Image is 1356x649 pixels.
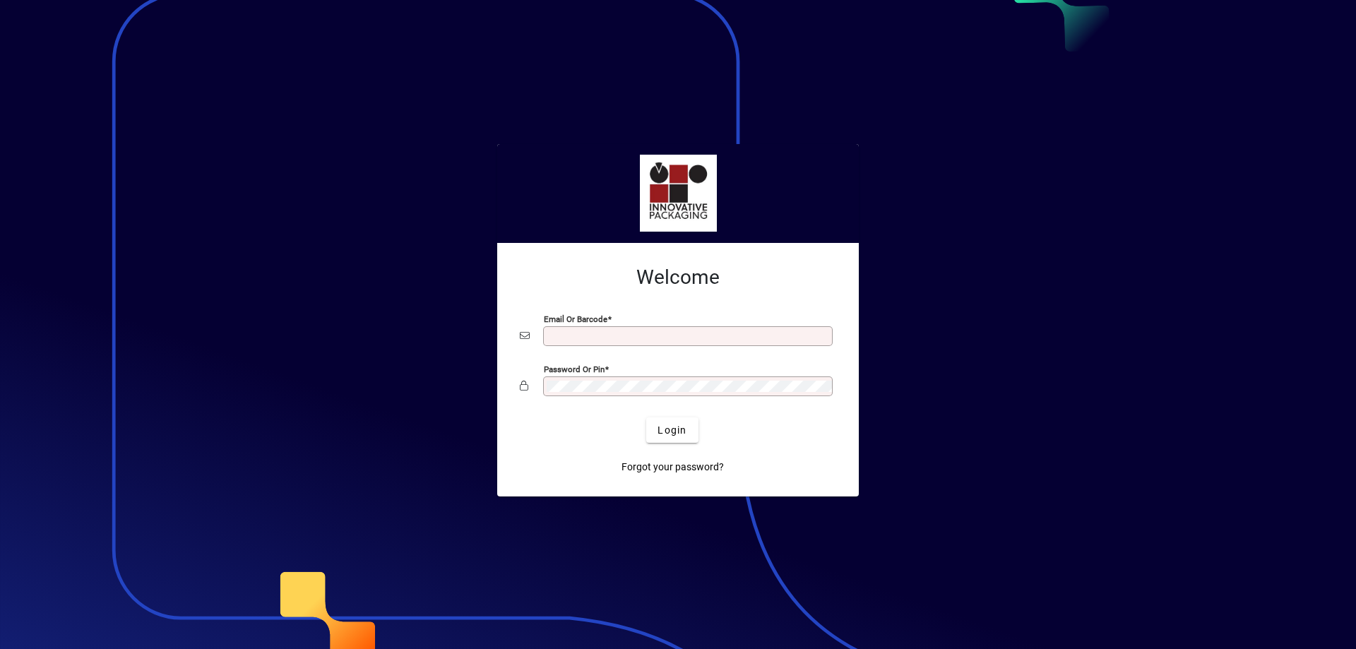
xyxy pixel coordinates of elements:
button: Login [646,417,698,443]
h2: Welcome [520,266,836,290]
mat-label: Password or Pin [544,364,605,374]
span: Login [658,423,686,438]
a: Forgot your password? [616,454,730,480]
mat-label: Email or Barcode [544,314,607,324]
span: Forgot your password? [621,460,724,475]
